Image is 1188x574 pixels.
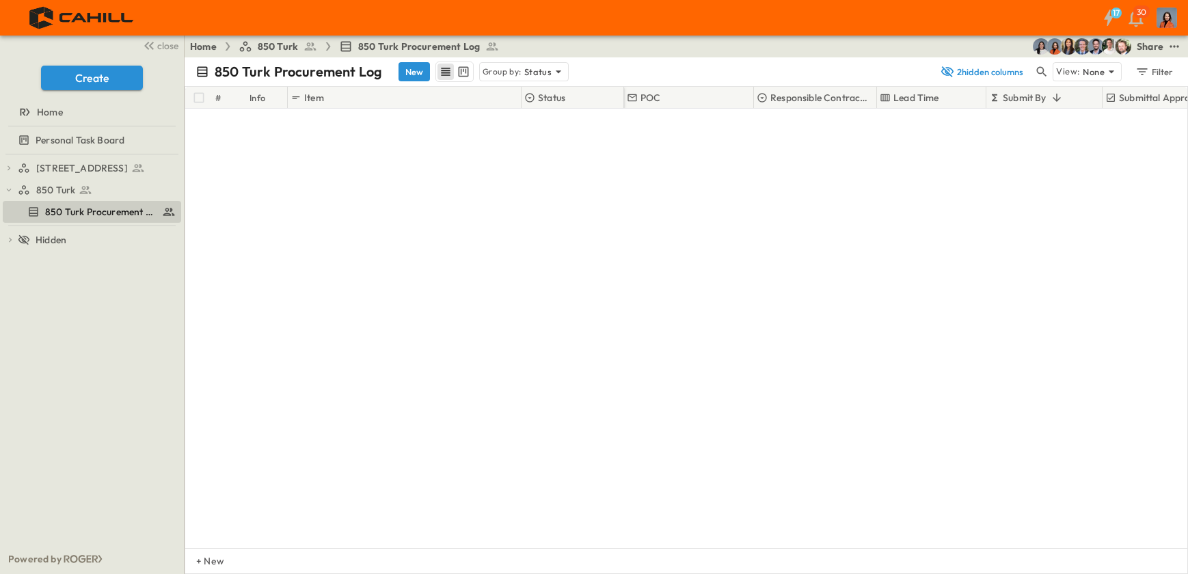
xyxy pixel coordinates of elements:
[3,157,181,179] div: [STREET_ADDRESS]test
[215,79,221,117] div: #
[1130,62,1177,81] button: Filter
[1003,91,1047,105] p: Submit By
[1166,38,1183,55] button: test
[190,40,507,53] nav: breadcrumbs
[1060,38,1077,55] img: Kim Bowen (kbowen@cahill-sf.com)
[3,179,181,201] div: 850 Turktest
[1101,38,1118,55] img: Kyle Baltes (kbaltes@cahill-sf.com)
[1074,38,1090,55] img: Jared Salin (jsalin@cahill-sf.com)
[1157,8,1177,28] img: Profile Picture
[190,40,217,53] a: Home
[41,66,143,90] button: Create
[1135,64,1174,79] div: Filter
[45,205,157,219] span: 850 Turk Procurement Log
[893,91,939,105] p: Lead Time
[399,62,430,81] button: New
[339,40,499,53] a: 850 Turk Procurement Log
[483,65,522,79] p: Group by:
[37,105,63,119] span: Home
[1049,90,1064,105] button: Sort
[3,131,178,150] a: Personal Task Board
[215,62,382,81] p: 850 Turk Procurement Log
[137,36,181,55] button: close
[1047,38,1063,55] img: Stephanie McNeill (smcneill@cahill-sf.com)
[358,40,480,53] span: 850 Turk Procurement Log
[3,129,181,151] div: Personal Task Boardtest
[36,133,124,147] span: Personal Task Board
[3,201,181,223] div: 850 Turk Procurement Logtest
[1137,7,1146,18] p: 30
[640,91,661,105] p: POC
[304,91,324,105] p: Item
[249,79,266,117] div: Info
[437,64,454,80] button: row view
[1033,38,1049,55] img: Cindy De Leon (cdeleon@cahill-sf.com)
[36,183,75,197] span: 850 Turk
[213,87,247,109] div: #
[455,64,472,80] button: kanban view
[3,102,178,122] a: Home
[1088,38,1104,55] img: Casey Kasten (ckasten@cahill-sf.com)
[524,65,552,79] p: Status
[18,180,178,200] a: 850 Turk
[435,61,474,82] div: table view
[538,91,565,105] p: Status
[1115,38,1131,55] img: Daniel Esposito (desposito@cahill-sf.com)
[1056,64,1080,79] p: View:
[157,39,178,53] span: close
[1137,40,1163,53] div: Share
[1095,5,1122,30] button: 17
[16,3,148,32] img: 4f72bfc4efa7236828875bac24094a5ddb05241e32d018417354e964050affa1.png
[36,233,66,247] span: Hidden
[1113,8,1120,18] h6: 17
[770,91,869,105] p: Responsible Contractor
[1083,65,1105,79] p: None
[247,87,288,109] div: Info
[239,40,317,53] a: 850 Turk
[196,554,204,568] p: + New
[258,40,298,53] span: 850 Turk
[18,159,178,178] a: [STREET_ADDRESS]
[3,202,178,221] a: 850 Turk Procurement Log
[932,62,1031,81] button: 2hidden columns
[36,161,128,175] span: [STREET_ADDRESS]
